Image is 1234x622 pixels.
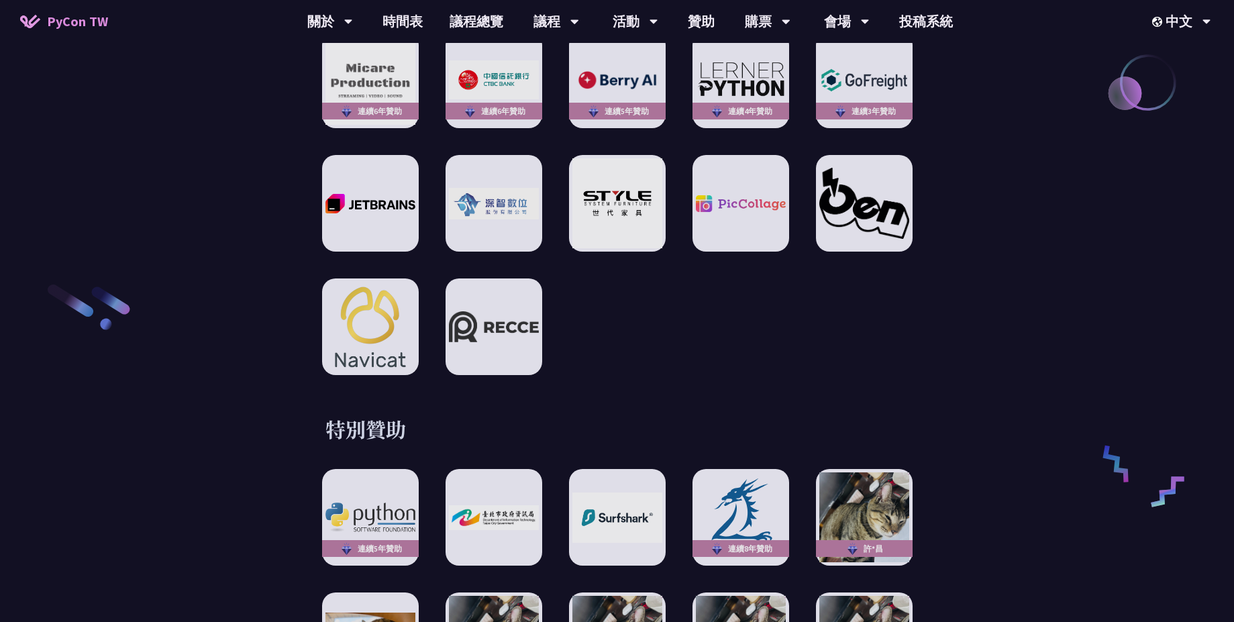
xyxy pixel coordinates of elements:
[325,503,415,532] img: Python Software Foundation
[449,60,539,99] img: CTBC Bank
[709,103,725,119] img: sponsor-logo-diamond
[339,103,354,119] img: sponsor-logo-diamond
[572,68,662,93] img: Berry AI
[819,64,909,97] img: GoFreight
[572,158,662,248] img: STYLE
[20,15,40,28] img: Home icon of PyCon TW 2025
[339,541,354,557] img: sponsor-logo-diamond
[696,195,786,211] img: PicCollage Company
[696,61,786,99] img: LernerPython
[325,279,415,376] img: Navicat
[47,11,108,32] span: PyCon TW
[462,103,478,119] img: sponsor-logo-diamond
[446,103,542,119] div: 連續6年贊助
[1152,17,1166,27] img: Locale Icon
[819,168,909,239] img: Oen Tech
[325,35,415,125] img: Micare Production
[572,493,662,543] img: Surfshark
[322,103,419,119] div: 連續6年贊助
[833,103,848,119] img: sponsor-logo-diamond
[449,188,539,219] img: 深智數位
[449,311,539,342] img: Recce | join us
[692,103,789,119] div: 連續4年贊助
[7,5,121,38] a: PyCon TW
[449,505,539,530] img: Department of Information Technology, Taipei City Government
[845,541,860,557] img: sponsor-logo-diamond
[322,540,419,557] div: 連續5年贊助
[325,194,415,213] img: JetBrains
[569,103,666,119] div: 連續5年贊助
[325,415,909,442] h3: 特別贊助
[816,103,913,119] div: 連續3年贊助
[696,476,786,559] img: 天瓏資訊圖書
[586,103,601,119] img: sponsor-logo-diamond
[709,541,725,557] img: sponsor-logo-diamond
[692,540,789,557] div: 連續8年贊助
